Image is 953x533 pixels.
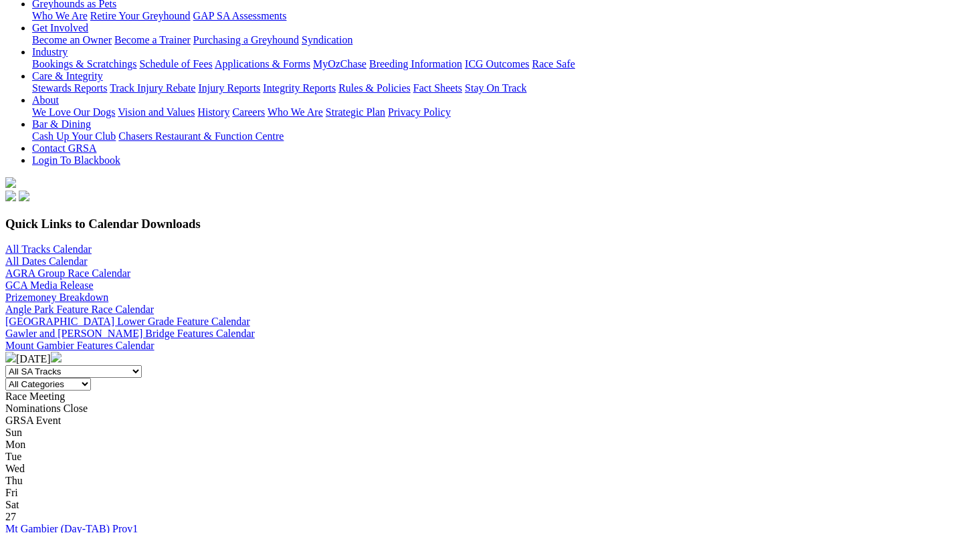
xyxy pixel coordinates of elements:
[5,268,130,279] a: AGRA Group Race Calendar
[32,130,116,142] a: Cash Up Your Club
[313,58,366,70] a: MyOzChase
[19,191,29,201] img: twitter.svg
[5,316,250,327] a: [GEOGRAPHIC_DATA] Lower Grade Feature Calendar
[32,34,948,46] div: Get Involved
[5,511,16,522] span: 27
[268,106,323,118] a: Who We Are
[5,191,16,201] img: facebook.svg
[5,427,948,439] div: Sun
[263,82,336,94] a: Integrity Reports
[369,58,462,70] a: Breeding Information
[5,340,154,351] a: Mount Gambier Features Calendar
[198,82,260,94] a: Injury Reports
[215,58,310,70] a: Applications & Forms
[326,106,385,118] a: Strategic Plan
[5,255,88,267] a: All Dates Calendar
[32,10,88,21] a: Who We Are
[5,391,948,403] div: Race Meeting
[5,499,948,511] div: Sat
[5,328,255,339] a: Gawler and [PERSON_NAME] Bridge Features Calendar
[302,34,352,45] a: Syndication
[197,106,229,118] a: History
[32,46,68,58] a: Industry
[5,439,948,451] div: Mon
[465,82,526,94] a: Stay On Track
[32,106,115,118] a: We Love Our Dogs
[118,130,284,142] a: Chasers Restaurant & Function Centre
[32,58,136,70] a: Bookings & Scratchings
[118,106,195,118] a: Vision and Values
[5,280,94,291] a: GCA Media Release
[5,463,948,475] div: Wed
[5,243,92,255] a: All Tracks Calendar
[5,217,948,231] h3: Quick Links to Calendar Downloads
[193,34,299,45] a: Purchasing a Greyhound
[32,130,948,142] div: Bar & Dining
[5,415,948,427] div: GRSA Event
[5,304,154,315] a: Angle Park Feature Race Calendar
[193,10,287,21] a: GAP SA Assessments
[32,22,88,33] a: Get Involved
[232,106,265,118] a: Careers
[32,82,948,94] div: Care & Integrity
[413,82,462,94] a: Fact Sheets
[465,58,529,70] a: ICG Outcomes
[338,82,411,94] a: Rules & Policies
[32,106,948,118] div: About
[110,82,195,94] a: Track Injury Rebate
[5,403,948,415] div: Nominations Close
[114,34,191,45] a: Become a Trainer
[532,58,574,70] a: Race Safe
[5,475,948,487] div: Thu
[90,10,191,21] a: Retire Your Greyhound
[5,177,16,188] img: logo-grsa-white.png
[51,352,62,362] img: chevron-right-pager-white.svg
[32,70,103,82] a: Care & Integrity
[139,58,212,70] a: Schedule of Fees
[32,118,91,130] a: Bar & Dining
[5,352,16,362] img: chevron-left-pager-white.svg
[32,10,948,22] div: Greyhounds as Pets
[5,487,948,499] div: Fri
[32,142,96,154] a: Contact GRSA
[388,106,451,118] a: Privacy Policy
[32,34,112,45] a: Become an Owner
[32,82,107,94] a: Stewards Reports
[5,292,108,303] a: Prizemoney Breakdown
[32,94,59,106] a: About
[5,451,948,463] div: Tue
[32,58,948,70] div: Industry
[32,154,120,166] a: Login To Blackbook
[5,352,948,365] div: [DATE]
